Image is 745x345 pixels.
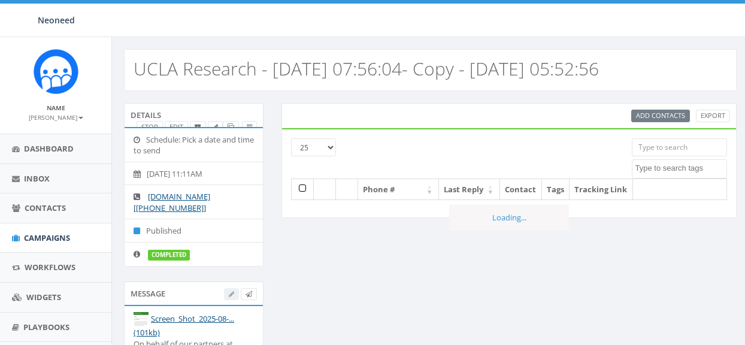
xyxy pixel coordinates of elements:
[25,202,66,213] span: Contacts
[29,113,83,122] small: [PERSON_NAME]
[29,111,83,122] a: [PERSON_NAME]
[165,121,188,134] a: Edit
[125,219,263,243] li: Published
[148,250,190,261] label: completed
[125,128,263,162] li: Schedule: Pick a date and time to send
[632,138,727,156] input: Type to search
[542,179,570,200] th: Tags
[124,103,264,127] div: Details
[125,162,263,186] li: [DATE] 11:11AM
[247,122,252,131] span: View Campaign Delivery Statistics
[449,204,569,231] div: Loading...
[25,262,75,273] span: Workflows
[134,313,234,338] a: Screen_Shot_2025-08-... (101kb)
[358,179,439,200] th: Phone #
[134,191,210,213] a: [DOMAIN_NAME] [[PHONE_NUMBER]]
[213,122,218,131] span: Edit Campaign Title
[38,14,75,26] span: Neoneed
[134,227,146,235] i: Published
[24,143,74,154] span: Dashboard
[23,322,69,332] span: Playbooks
[696,110,730,122] a: Export
[439,179,500,200] th: Last Reply
[137,121,163,134] a: Stop
[47,104,65,112] small: Name
[34,49,78,94] img: Rally_Corp_Icon.png
[246,289,252,298] span: Send Test Message
[570,179,633,200] th: Tracking Link
[134,59,599,78] h2: UCLA Research - [DATE] 07:56:04- Copy - [DATE] 05:52:56
[26,292,61,302] span: Widgets
[228,122,234,131] span: Clone Campaign
[24,173,50,184] span: Inbox
[500,179,542,200] th: Contact
[124,282,264,305] div: Message
[134,136,146,144] i: Schedule: Pick a date and time to send
[195,122,201,131] span: Archive Campaign
[635,163,726,174] textarea: Search
[24,232,70,243] span: Campaigns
